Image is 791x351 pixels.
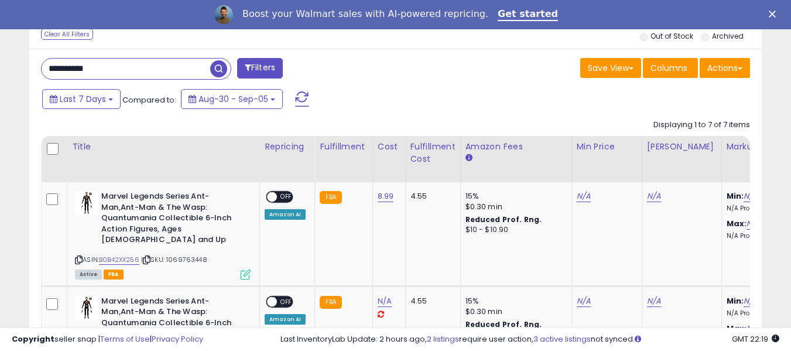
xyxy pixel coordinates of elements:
[60,93,106,105] span: Last 7 Days
[100,333,150,345] a: Terms of Use
[410,191,451,202] div: 4.55
[410,296,451,306] div: 4.55
[277,297,296,306] span: OFF
[465,202,563,212] div: $0.30 min
[75,191,98,214] img: 41PMw9vmh0L._SL40_.jpg
[320,191,341,204] small: FBA
[277,192,296,202] span: OFF
[214,5,233,24] img: Profile image for Adrian
[99,255,139,265] a: B0B42XX256
[198,93,268,105] span: Aug-30 - Sep-05
[427,333,459,345] a: 2 listings
[647,190,661,202] a: N/A
[769,11,780,18] div: Close
[744,190,758,202] a: N/A
[727,218,747,229] b: Max:
[152,333,203,345] a: Privacy Policy
[42,89,121,109] button: Last 7 Days
[580,58,641,78] button: Save View
[747,218,761,230] a: N/A
[265,314,306,325] div: Amazon AI
[104,270,124,280] span: FBA
[75,270,102,280] span: All listings currently available for purchase on Amazon
[744,295,758,307] a: N/A
[141,255,207,264] span: | SKU: 1069763448
[465,225,563,235] div: $10 - $10.90
[498,8,558,21] a: Get started
[237,58,283,79] button: Filters
[242,8,488,20] div: Boost your Walmart sales with AI-powered repricing.
[280,334,779,345] div: Last InventoryLab Update: 2 hours ago, require user action, not synced.
[410,141,456,165] div: Fulfillment Cost
[647,295,661,307] a: N/A
[465,153,472,163] small: Amazon Fees.
[12,334,203,345] div: seller snap | |
[577,141,637,153] div: Min Price
[577,295,591,307] a: N/A
[122,94,176,105] span: Compared to:
[700,58,750,78] button: Actions
[101,191,244,248] b: Marvel Legends Series Ant-Man,Ant-Man & The Wasp: Quantumania Collectible 6-Inch Action Figures, ...
[465,191,563,202] div: 15%
[533,333,591,345] a: 3 active listings
[465,214,542,224] b: Reduced Prof. Rng.
[320,141,367,153] div: Fulfillment
[75,191,251,278] div: ASIN:
[465,141,567,153] div: Amazon Fees
[727,190,744,202] b: Min:
[378,141,400,153] div: Cost
[181,89,283,109] button: Aug-30 - Sep-05
[41,29,93,40] div: Clear All Filters
[72,141,255,153] div: Title
[465,296,563,306] div: 15%
[378,190,394,202] a: 8.99
[465,306,563,317] div: $0.30 min
[265,141,310,153] div: Repricing
[650,62,687,74] span: Columns
[732,333,779,345] span: 2025-09-13 22:19 GMT
[647,141,717,153] div: [PERSON_NAME]
[320,296,341,309] small: FBA
[265,209,306,220] div: Amazon AI
[378,295,392,307] a: N/A
[577,190,591,202] a: N/A
[653,120,750,131] div: Displaying 1 to 7 of 7 items
[643,58,698,78] button: Columns
[650,31,693,41] label: Out of Stock
[12,333,54,345] strong: Copyright
[75,296,98,319] img: 41PMw9vmh0L._SL40_.jpg
[727,295,744,306] b: Min:
[712,31,744,41] label: Archived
